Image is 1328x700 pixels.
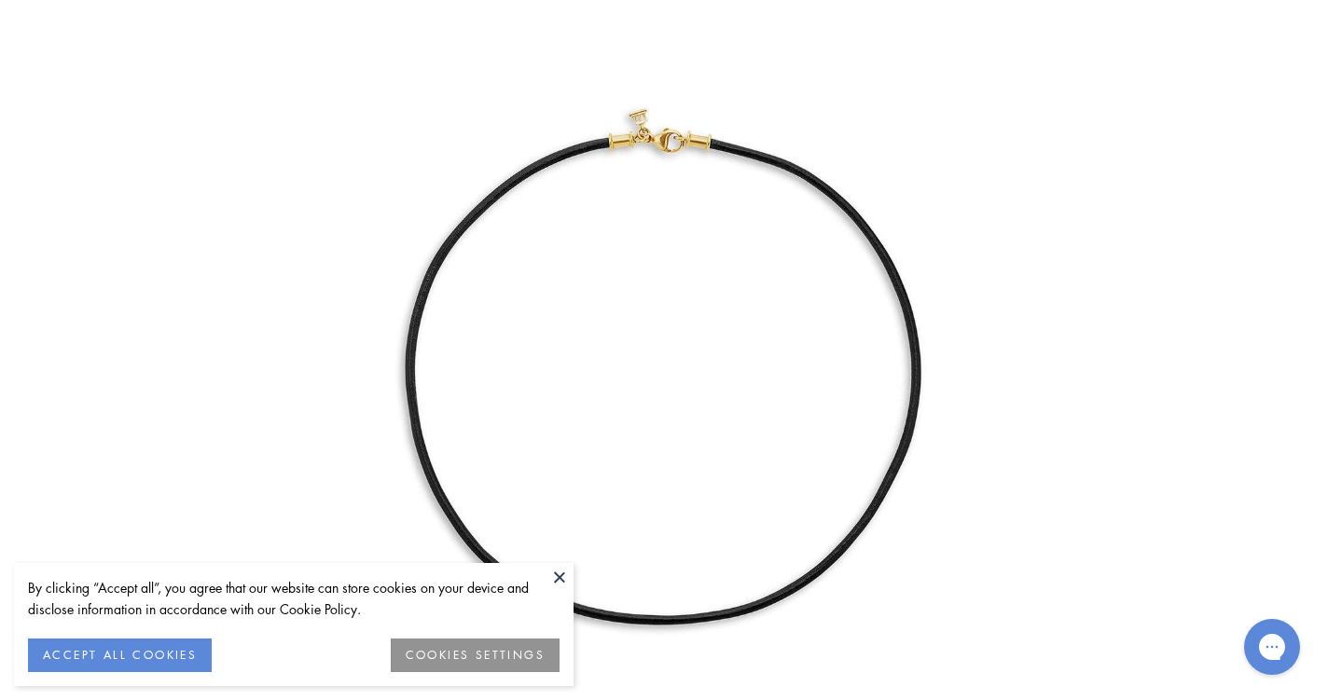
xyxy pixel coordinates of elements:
button: ACCEPT ALL COOKIES [28,638,212,672]
iframe: Gorgias live chat messenger [1235,612,1309,681]
button: COOKIES SETTINGS [391,638,560,672]
div: By clicking “Accept all”, you agree that our website can store cookies on your device and disclos... [28,577,560,620]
